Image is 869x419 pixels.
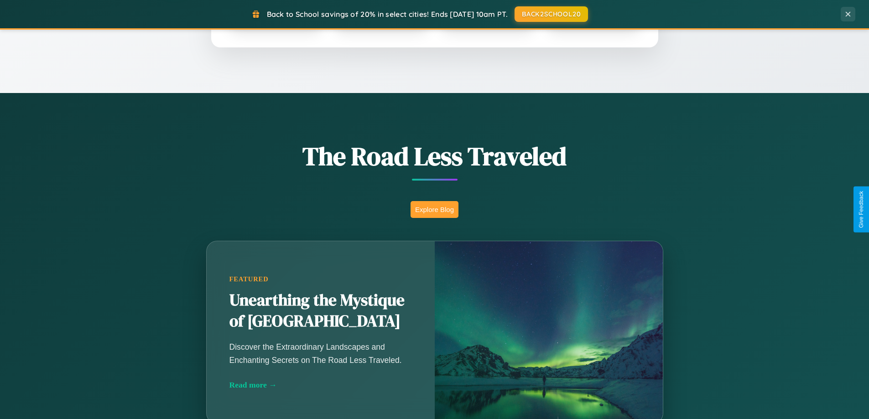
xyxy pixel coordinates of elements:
[267,10,508,19] span: Back to School savings of 20% in select cities! Ends [DATE] 10am PT.
[229,290,412,332] h2: Unearthing the Mystique of [GEOGRAPHIC_DATA]
[515,6,588,22] button: BACK2SCHOOL20
[411,201,458,218] button: Explore Blog
[229,380,412,390] div: Read more →
[229,275,412,283] div: Featured
[229,341,412,366] p: Discover the Extraordinary Landscapes and Enchanting Secrets on The Road Less Traveled.
[858,191,864,228] div: Give Feedback
[161,139,708,174] h1: The Road Less Traveled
